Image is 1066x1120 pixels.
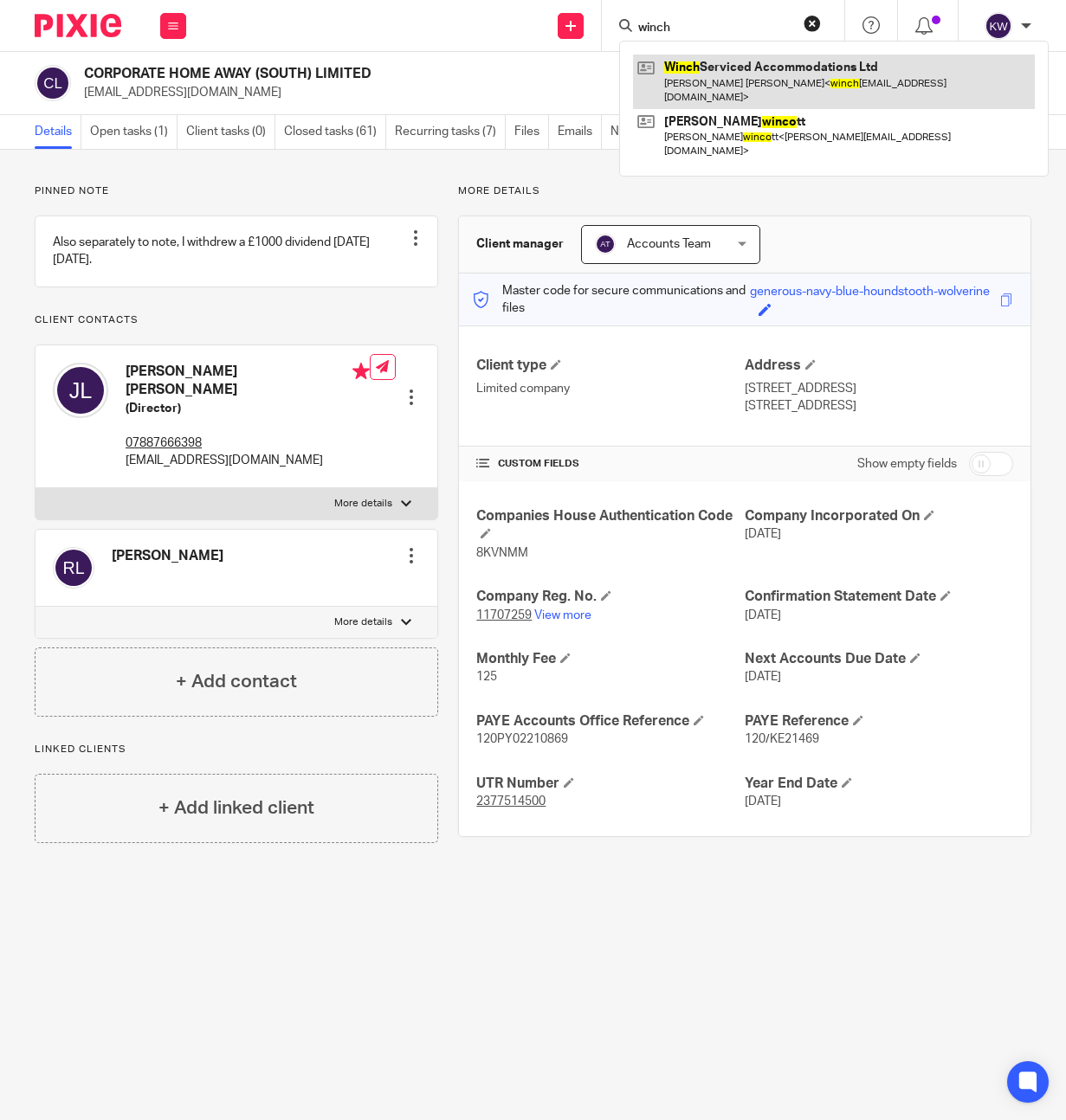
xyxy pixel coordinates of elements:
[611,115,669,149] a: Notes (7)
[476,795,546,808] tcxspan: Call 2377514500 via 3CX
[476,671,497,683] span: 125
[458,184,1031,198] p: More details
[35,14,121,37] img: Pixie
[35,313,438,327] p: Client contacts
[476,588,745,606] h4: Company Reg. No.
[476,507,745,544] h4: Companies House Authentication Code
[35,65,71,101] img: svg%3E
[804,15,821,32] button: Clear
[476,712,745,731] h4: PAYE Accounts Office Reference
[476,609,532,621] tcxspan: Call 11707259 via 3CX
[476,775,745,793] h4: UTR Number
[84,65,654,83] h2: CORPORATE HOME AWAY (SOUTH) LIMITED
[476,547,528,559] span: 8KVNMM
[35,743,438,756] p: Linked clients
[176,668,297,695] h4: + Add contact
[745,588,1013,606] h4: Confirmation Statement Date
[745,795,781,808] span: [DATE]
[476,650,745,668] h4: Monthly Fee
[745,733,819,745] span: 120/KE21469
[745,609,781,621] span: [DATE]
[126,363,370,400] h4: [PERSON_NAME] [PERSON_NAME]
[126,437,202,449] tcxspan: Call 07887666398 via 3CX
[745,397,1013,415] p: [STREET_ADDRESS]
[745,775,1013,793] h4: Year End Date
[395,115,506,149] a: Recurring tasks (7)
[534,609,591,621] a: View more
[476,235,564,253] h3: Client manager
[745,528,781,540] span: [DATE]
[186,115,275,149] a: Client tasks (0)
[112,547,223,565] h4: [PERSON_NAME]
[334,497,392,511] p: More details
[745,357,1013,375] h4: Address
[352,363,370,380] i: Primary
[90,115,178,149] a: Open tasks (1)
[745,507,1013,525] h4: Company Incorporated On
[476,457,745,471] h4: CUSTOM FIELDS
[472,282,750,318] p: Master code for secure communications and files
[745,712,1013,731] h4: PAYE Reference
[476,733,568,745] span: 120PY02210869
[514,115,549,149] a: Files
[558,115,602,149] a: Emails
[627,238,711,250] span: Accounts Team
[126,400,370,417] h5: (Director)
[745,380,1013,397] p: [STREET_ADDRESS]
[636,21,792,36] input: Search
[126,452,370,469] p: [EMAIL_ADDRESS][DOMAIN_NAME]
[476,357,745,375] h4: Client type
[84,84,796,101] p: [EMAIL_ADDRESS][DOMAIN_NAME]
[985,12,1012,40] img: svg%3E
[745,671,781,683] span: [DATE]
[35,115,81,149] a: Details
[158,795,314,821] h4: + Add linked client
[595,234,616,254] img: svg%3E
[476,380,745,397] p: Limited company
[334,615,392,629] p: More details
[53,363,108,418] img: svg%3E
[857,455,957,473] label: Show empty fields
[284,115,386,149] a: Closed tasks (61)
[750,283,990,303] div: generous-navy-blue-houndstooth-wolverine
[53,547,94,589] img: svg%3E
[745,650,1013,668] h4: Next Accounts Due Date
[35,184,438,198] p: Pinned note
